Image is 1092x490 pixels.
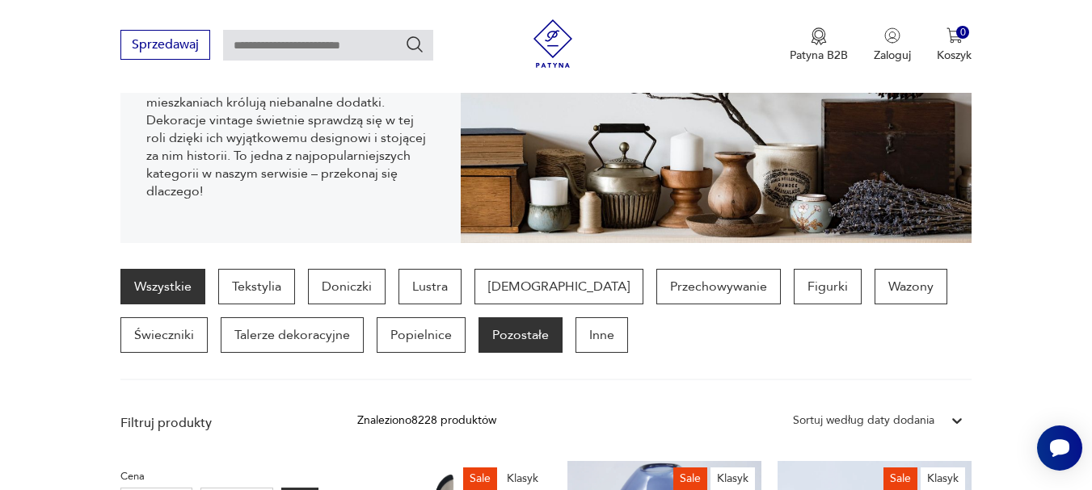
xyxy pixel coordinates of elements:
[405,35,424,54] button: Szukaj
[120,40,210,52] a: Sprzedawaj
[811,27,827,45] img: Ikona medalu
[357,412,496,429] div: Znaleziono 8228 produktów
[120,30,210,60] button: Sprzedawaj
[790,27,848,63] a: Ikona medaluPatyna B2B
[479,317,563,353] a: Pozostałe
[120,414,318,432] p: Filtruj produkty
[221,317,364,353] a: Talerze dekoracyjne
[461,1,972,243] img: 3afcf10f899f7d06865ab57bf94b2ac8.jpg
[947,27,963,44] img: Ikona koszyka
[790,48,848,63] p: Patyna B2B
[937,27,972,63] button: 0Koszyk
[794,269,862,304] a: Figurki
[120,467,318,485] p: Cena
[308,269,386,304] a: Doniczki
[790,27,848,63] button: Patyna B2B
[529,19,577,68] img: Patyna - sklep z meblami i dekoracjami vintage
[120,317,208,353] a: Świeczniki
[874,27,911,63] button: Zaloguj
[377,317,466,353] a: Popielnice
[793,412,934,429] div: Sortuj według daty dodania
[875,269,947,304] a: Wazony
[884,27,900,44] img: Ikonka użytkownika
[1037,425,1082,471] iframe: Smartsupp widget button
[937,48,972,63] p: Koszyk
[146,76,436,200] p: Nie od [DATE] wiadomo, że w stylowych mieszkaniach królują niebanalne dodatki. Dekoracje vintage ...
[398,269,462,304] a: Lustra
[474,269,643,304] a: [DEMOGRAPHIC_DATA]
[874,48,911,63] p: Zaloguj
[656,269,781,304] a: Przechowywanie
[576,317,628,353] a: Inne
[218,269,295,304] a: Tekstylia
[120,269,205,304] a: Wszystkie
[956,26,970,40] div: 0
